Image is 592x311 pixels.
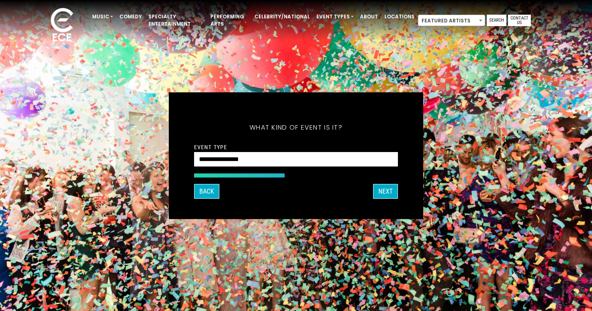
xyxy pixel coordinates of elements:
[42,6,82,45] img: ece_new_logo_whitev2-1.png
[145,10,207,31] a: Specialty Entertainment
[373,184,398,199] button: Next
[194,184,219,199] button: Back
[418,15,485,26] span: Featured Artists
[508,15,531,26] a: Contact Us
[487,15,506,26] a: Search
[89,10,116,24] a: Music
[418,15,485,26] span: Featured Artists
[194,112,398,142] h5: What kind of event is it?
[207,10,251,31] a: Performing Arts
[194,143,227,150] label: Event Type
[251,10,313,24] a: Celebrity/National
[116,10,145,24] a: Comedy
[357,10,381,24] a: About
[313,10,357,24] a: Event Types
[381,10,418,24] a: Locations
